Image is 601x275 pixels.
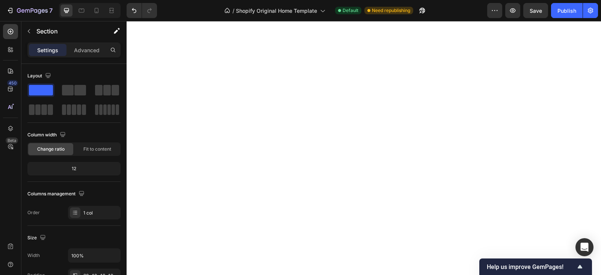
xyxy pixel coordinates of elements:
[27,189,86,199] div: Columns management
[27,252,40,259] div: Width
[557,7,576,15] div: Publish
[575,238,593,256] div: Open Intercom Messenger
[127,3,157,18] div: Undo/Redo
[68,249,120,262] input: Auto
[551,3,583,18] button: Publish
[27,233,47,243] div: Size
[27,71,53,81] div: Layout
[343,7,358,14] span: Default
[127,21,601,275] iframe: To enrich screen reader interactions, please activate Accessibility in Grammarly extension settings
[372,7,410,14] span: Need republishing
[7,80,18,86] div: 450
[37,46,58,54] p: Settings
[487,262,584,271] button: Show survey - Help us improve GemPages!
[530,8,542,14] span: Save
[6,137,18,144] div: Beta
[487,263,575,270] span: Help us improve GemPages!
[83,146,111,153] span: Fit to content
[49,6,53,15] p: 7
[523,3,548,18] button: Save
[37,146,65,153] span: Change ratio
[29,163,119,174] div: 12
[236,7,317,15] span: Shopify Original Home Template
[3,3,56,18] button: 7
[27,130,67,140] div: Column width
[83,210,119,216] div: 1 col
[36,27,98,36] p: Section
[27,209,40,216] div: Order
[74,46,100,54] p: Advanced
[233,7,234,15] span: /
